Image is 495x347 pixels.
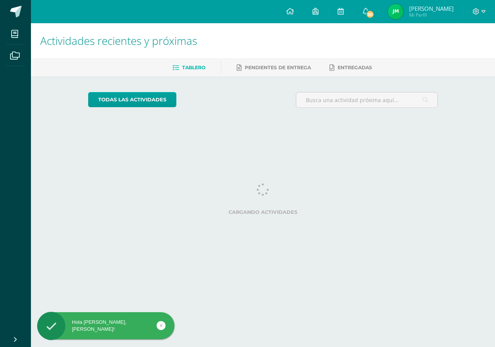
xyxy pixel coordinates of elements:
input: Busca una actividad próxima aquí... [296,92,438,108]
span: Mi Perfil [409,12,454,18]
a: Pendientes de entrega [237,62,311,74]
span: 50 [366,10,374,19]
span: Tablero [182,65,205,70]
img: 456f60c5d55af7bedfd6d54b1a2965a1.png [388,4,403,19]
a: todas las Actividades [88,92,176,107]
span: Pendientes de entrega [245,65,311,70]
div: Hola [PERSON_NAME], [PERSON_NAME]! [37,319,174,333]
span: [PERSON_NAME] [409,5,454,12]
label: Cargando actividades [88,209,438,215]
a: Entregadas [329,62,372,74]
span: Actividades recientes y próximas [40,33,197,48]
a: Tablero [172,62,205,74]
span: Entregadas [338,65,372,70]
